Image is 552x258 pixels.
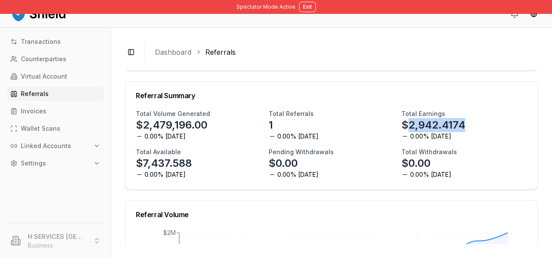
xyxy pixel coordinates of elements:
p: $7,437.588 [136,156,192,170]
p: Counterparties [21,56,66,62]
h3: Total Referrals [269,109,314,118]
nav: breadcrumb [155,47,531,57]
span: 0.00% [DATE] [410,170,451,179]
a: Counterparties [7,52,104,66]
a: Transactions [7,35,104,49]
p: Transactions [21,39,61,45]
p: Settings [21,160,46,166]
a: Referrals [205,47,236,57]
h3: Total Volume Generated [136,109,210,118]
a: Virtual Account [7,69,104,83]
span: 0.00% [DATE] [277,170,319,179]
p: $0.00 [269,156,298,170]
h3: Total Withdrawals [401,148,457,156]
button: Settings [7,156,104,170]
p: 1 [269,118,273,132]
button: Linked Accounts [7,139,104,153]
span: 0.00% [DATE] [277,132,319,141]
p: $2,479,196.00 [136,118,207,132]
p: Referrals [21,91,49,97]
h3: Total Available [136,148,181,156]
a: Invoices [7,104,104,118]
a: Referrals [7,87,104,101]
tspan: $2M [163,229,176,236]
a: Dashboard [155,47,191,57]
span: 0.00% [DATE] [145,132,186,141]
span: 0.00% [DATE] [145,170,186,179]
p: Wallet Scans [21,126,60,132]
span: 0.00% [DATE] [410,132,451,141]
h3: Total Earnings [401,109,445,118]
p: $2,942.4174 [401,118,465,132]
p: Invoices [21,108,46,114]
div: Referral Summary [136,92,527,99]
span: Spectator Mode Active [237,3,296,10]
p: Linked Accounts [21,143,71,149]
p: Virtual Account [21,73,67,79]
div: Referral Volume [136,211,527,218]
a: Wallet Scans [7,122,104,136]
h3: Pending Withdrawals [269,148,334,156]
p: $0.00 [401,156,430,170]
button: Exit [299,2,316,12]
